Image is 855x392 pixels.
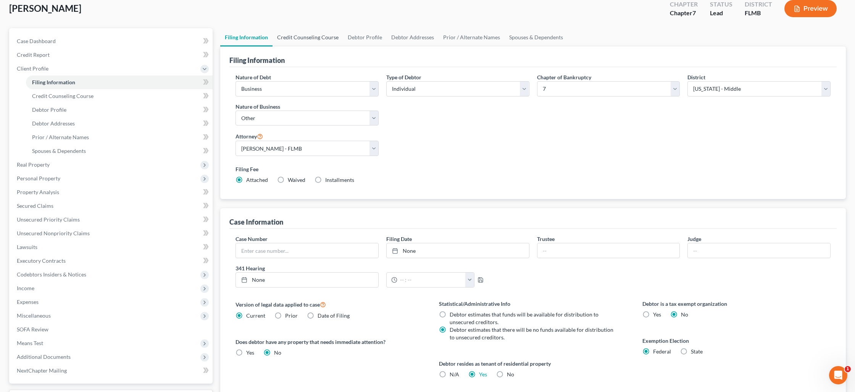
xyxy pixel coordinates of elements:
[17,285,34,291] span: Income
[11,185,213,199] a: Property Analysis
[26,144,213,158] a: Spouses & Dependents
[829,366,847,384] iframe: Intercom live chat
[229,217,283,227] div: Case Information
[246,349,254,356] span: Yes
[17,175,60,182] span: Personal Property
[11,34,213,48] a: Case Dashboard
[17,340,43,346] span: Means Test
[11,213,213,227] a: Unsecured Priority Claims
[11,254,213,268] a: Executory Contracts
[537,73,591,81] label: Chapter of Bankruptcy
[653,348,671,355] span: Federal
[236,273,378,287] a: None
[26,117,213,130] a: Debtor Addresses
[17,216,80,223] span: Unsecured Priority Claims
[285,312,298,319] span: Prior
[397,273,466,287] input: -- : --
[450,311,598,325] span: Debtor estimates that funds will be available for distribution to unsecured creditors.
[692,9,696,16] span: 7
[236,165,831,173] label: Filing Fee
[710,9,732,18] div: Lead
[236,338,424,346] label: Does debtor have any property that needs immediate attention?
[17,38,56,44] span: Case Dashboard
[387,243,529,258] a: None
[220,28,273,47] a: Filing Information
[236,300,424,309] label: Version of legal data applied to case
[273,28,343,47] a: Credit Counseling Course
[232,264,533,272] label: 341 Hearing
[642,300,831,308] label: Debtor is a tax exempt organization
[17,189,59,195] span: Property Analysis
[439,360,627,368] label: Debtor resides as tenant of residential property
[246,177,268,183] span: Attached
[11,240,213,254] a: Lawsuits
[386,73,421,81] label: Type of Debtor
[507,371,514,378] span: No
[691,348,703,355] span: State
[450,371,459,378] span: N/A
[26,103,213,117] a: Debtor Profile
[11,199,213,213] a: Secured Claims
[688,243,830,258] input: --
[17,271,86,278] span: Codebtors Insiders & Notices
[681,311,688,318] span: No
[450,326,613,341] span: Debtor estimates that there will be no funds available for distribution to unsecured creditors.
[318,312,350,319] span: Date of Filing
[236,243,378,258] input: Enter case number...
[246,312,265,319] span: Current
[745,9,772,18] div: FLMB
[505,28,568,47] a: Spouses & Dependents
[229,56,285,65] div: Filing Information
[479,371,487,378] a: Yes
[642,337,831,345] label: Exemption Election
[17,299,39,305] span: Expenses
[325,177,354,183] span: Installments
[17,202,53,209] span: Secured Claims
[17,326,48,333] span: SOFA Review
[26,89,213,103] a: Credit Counseling Course
[26,130,213,144] a: Prior / Alternate Names
[387,28,439,47] a: Debtor Addresses
[236,132,263,141] label: Attorney
[9,3,81,14] span: [PERSON_NAME]
[236,73,271,81] label: Nature of Debt
[537,243,680,258] input: --
[11,227,213,240] a: Unsecured Nonpriority Claims
[537,235,555,243] label: Trustee
[32,79,75,85] span: Filing Information
[17,161,50,168] span: Real Property
[439,28,505,47] a: Prior / Alternate Names
[439,300,627,308] label: Statistical/Administrative Info
[32,148,86,154] span: Spouses & Dependents
[32,93,94,99] span: Credit Counseling Course
[386,235,412,243] label: Filing Date
[11,48,213,62] a: Credit Report
[17,257,66,264] span: Executory Contracts
[653,311,661,318] span: Yes
[687,73,705,81] label: District
[236,103,280,111] label: Nature of Business
[32,134,89,140] span: Prior / Alternate Names
[288,177,305,183] span: Waived
[26,76,213,89] a: Filing Information
[17,230,90,236] span: Unsecured Nonpriority Claims
[687,235,701,243] label: Judge
[17,244,37,250] span: Lawsuits
[845,366,851,372] span: 1
[32,120,75,127] span: Debtor Addresses
[17,65,48,72] span: Client Profile
[11,364,213,378] a: NextChapter Mailing
[343,28,387,47] a: Debtor Profile
[11,323,213,336] a: SOFA Review
[17,51,50,58] span: Credit Report
[274,349,281,356] span: No
[670,9,698,18] div: Chapter
[17,312,51,319] span: Miscellaneous
[17,367,67,374] span: NextChapter Mailing
[236,235,268,243] label: Case Number
[32,106,66,113] span: Debtor Profile
[17,353,71,360] span: Additional Documents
